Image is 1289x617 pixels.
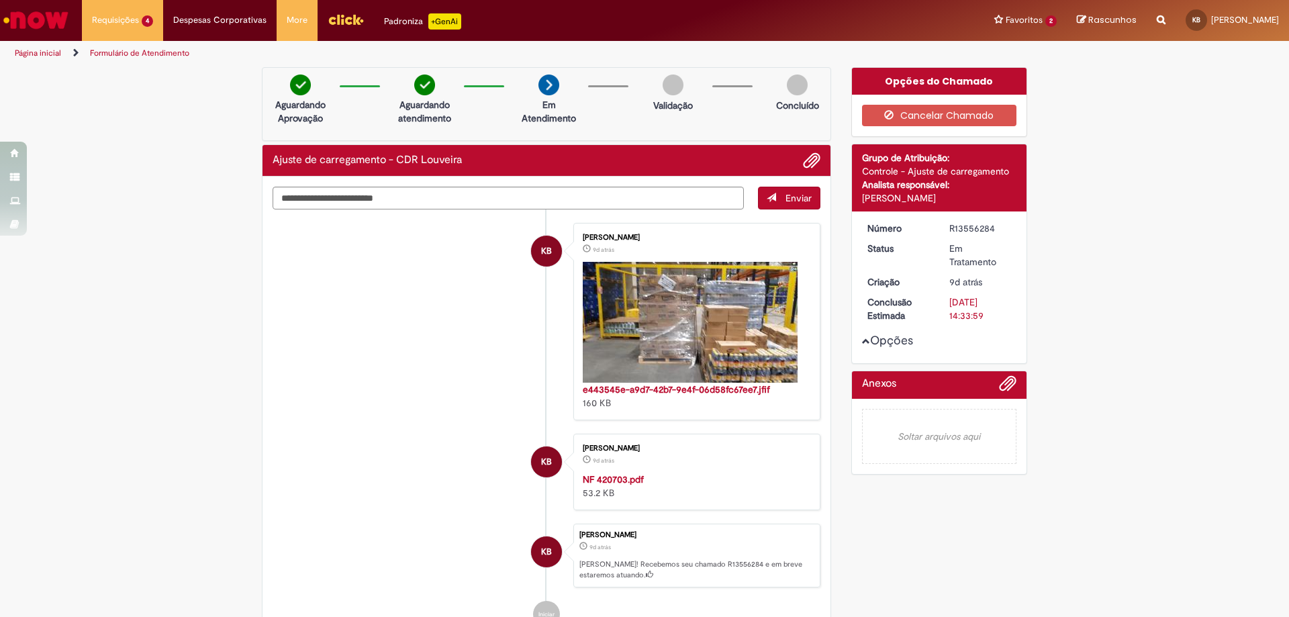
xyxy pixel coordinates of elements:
span: KB [1192,15,1200,24]
div: Kevin Pereira Biajante [531,446,562,477]
div: [DATE] 14:33:59 [949,295,1012,322]
a: NF 420703.pdf [583,473,644,485]
div: Kevin Pereira Biajante [531,236,562,267]
img: img-circle-grey.png [787,75,808,95]
a: Rascunhos [1077,14,1137,27]
span: 4 [142,15,153,27]
div: [PERSON_NAME] [579,531,813,539]
button: Enviar [758,187,820,209]
p: +GenAi [428,13,461,30]
div: Controle - Ajuste de carregamento [862,164,1017,178]
div: [PERSON_NAME] [583,444,806,453]
p: [PERSON_NAME]! Recebemos seu chamado R13556284 e em breve estaremos atuando. [579,559,813,580]
div: 53.2 KB [583,473,806,500]
img: ServiceNow [1,7,70,34]
img: check-circle-green.png [290,75,311,95]
span: 9d atrás [593,246,614,254]
button: Adicionar anexos [999,375,1016,399]
h2: Anexos [862,378,896,390]
span: 2 [1045,15,1057,27]
span: 9d atrás [949,276,982,288]
img: img-circle-grey.png [663,75,683,95]
p: Concluído [776,99,819,112]
div: R13556284 [949,222,1012,235]
em: Soltar arquivos aqui [862,409,1017,464]
p: Aguardando atendimento [392,98,457,125]
span: Enviar [785,192,812,204]
div: [PERSON_NAME] [583,234,806,242]
textarea: Digite sua mensagem aqui... [273,187,744,209]
span: Despesas Corporativas [173,13,267,27]
time: 22/09/2025 16:32:38 [593,246,614,254]
div: Grupo de Atribuição: [862,151,1017,164]
div: Padroniza [384,13,461,30]
button: Adicionar anexos [803,152,820,169]
span: KB [541,536,552,568]
a: e443545e-a9d7-42b7-9e4f-06d58fc67ee7.jfif [583,383,770,395]
time: 22/09/2025 16:28:49 [593,457,614,465]
div: Em Tratamento [949,242,1012,269]
div: 160 KB [583,383,806,410]
span: KB [541,446,552,478]
div: Kevin Pereira Biajante [531,536,562,567]
span: Requisições [92,13,139,27]
span: Rascunhos [1088,13,1137,26]
dt: Criação [857,275,940,289]
p: Validação [653,99,693,112]
time: 22/09/2025 16:33:55 [589,543,611,551]
span: [PERSON_NAME] [1211,14,1279,26]
p: Em Atendimento [516,98,581,125]
p: Aguardando Aprovação [268,98,333,125]
span: Favoritos [1006,13,1043,27]
div: [PERSON_NAME] [862,191,1017,205]
li: Kevin Pereira Biajante [273,524,820,588]
ul: Trilhas de página [10,41,849,66]
dt: Número [857,222,940,235]
button: Cancelar Chamado [862,105,1017,126]
a: Página inicial [15,48,61,58]
dt: Conclusão Estimada [857,295,940,322]
dt: Status [857,242,940,255]
a: Formulário de Atendimento [90,48,189,58]
span: More [287,13,307,27]
span: KB [541,235,552,267]
img: click_logo_yellow_360x200.png [328,9,364,30]
img: arrow-next.png [538,75,559,95]
h2: Ajuste de carregamento - CDR Louveira Histórico de tíquete [273,154,462,167]
div: 22/09/2025 16:33:55 [949,275,1012,289]
img: check-circle-green.png [414,75,435,95]
span: 9d atrás [589,543,611,551]
span: 9d atrás [593,457,614,465]
div: Opções do Chamado [852,68,1027,95]
div: Analista responsável: [862,178,1017,191]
